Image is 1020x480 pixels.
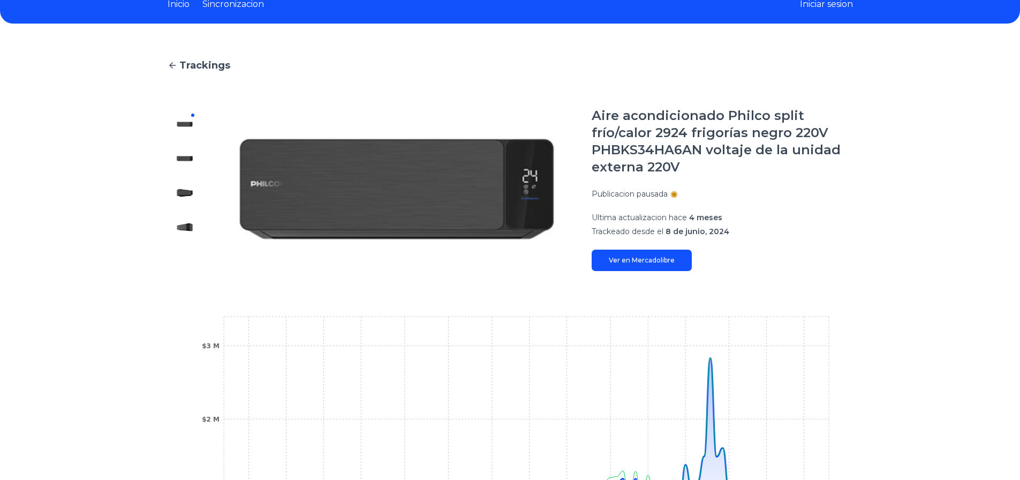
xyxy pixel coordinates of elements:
[592,213,687,222] span: Ultima actualizacion hace
[592,189,668,199] p: Publicacion pausada
[592,227,663,236] span: Trackeado desde el
[176,184,193,201] img: Aire acondicionado Philco split frío/calor 2924 frigorías negro 220V PHBKS34HA6AN voltaje de la u...
[168,58,853,73] a: Trackings
[592,250,692,271] a: Ver en Mercadolibre
[176,219,193,236] img: Aire acondicionado Philco split frío/calor 2924 frigorías negro 220V PHBKS34HA6AN voltaje de la u...
[176,116,193,133] img: Aire acondicionado Philco split frío/calor 2924 frigorías negro 220V PHBKS34HA6AN voltaje de la u...
[176,150,193,167] img: Aire acondicionado Philco split frío/calor 2924 frigorías negro 220V PHBKS34HA6AN voltaje de la u...
[202,342,220,350] tspan: $3 M
[689,213,722,222] span: 4 meses
[223,107,570,271] img: Aire acondicionado Philco split frío/calor 2924 frigorías negro 220V PHBKS34HA6AN voltaje de la u...
[202,416,220,423] tspan: $2 M
[179,58,230,73] span: Trackings
[666,227,729,236] span: 8 de junio, 2024
[592,107,853,176] h1: Aire acondicionado Philco split frío/calor 2924 frigorías negro 220V PHBKS34HA6AN voltaje de la u...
